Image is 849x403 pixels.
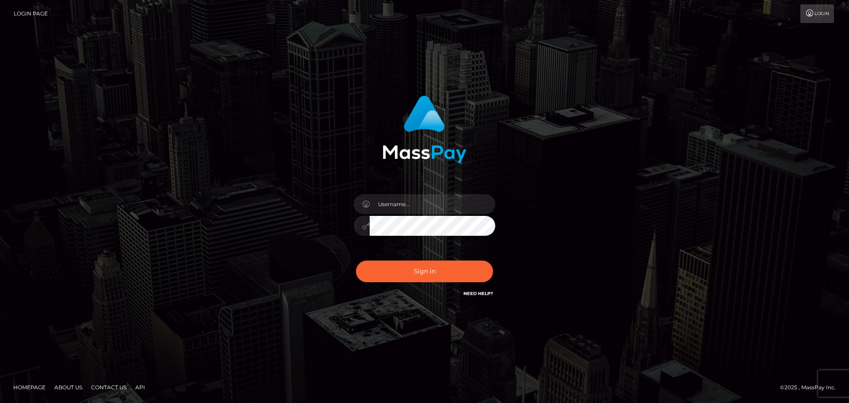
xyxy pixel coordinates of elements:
button: Sign in [356,261,493,282]
div: © 2025 , MassPay Inc. [780,383,842,392]
a: Homepage [10,380,49,394]
input: Username... [370,194,495,214]
a: Need Help? [463,291,493,296]
a: Contact Us [88,380,130,394]
a: Login [800,4,834,23]
a: API [132,380,149,394]
a: Login Page [14,4,48,23]
a: About Us [51,380,86,394]
img: MassPay Login [382,96,467,163]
